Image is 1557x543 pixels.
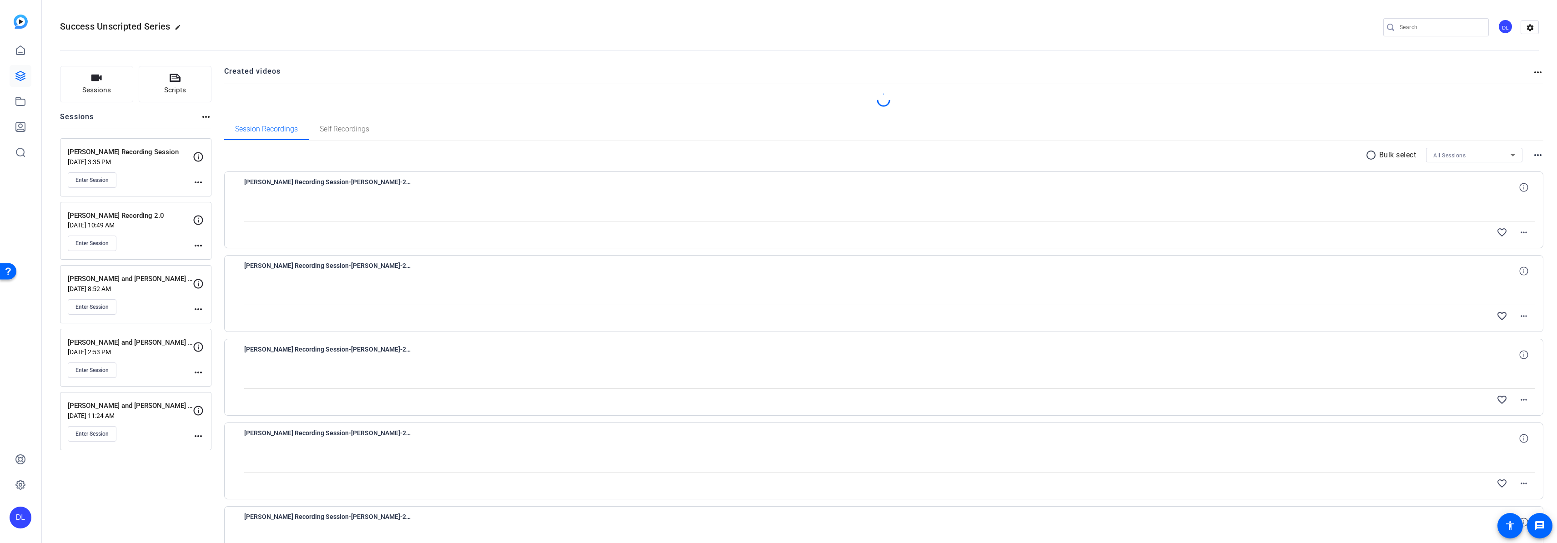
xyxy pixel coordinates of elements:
[244,427,412,449] span: [PERSON_NAME] Recording Session-[PERSON_NAME]-2025-08-15-13-18-46-404-0
[1532,67,1543,78] mat-icon: more_horiz
[68,158,193,166] p: [DATE] 3:35 PM
[1379,150,1416,161] p: Bulk select
[1497,227,1507,238] mat-icon: favorite_border
[68,337,193,348] p: [PERSON_NAME] and [PERSON_NAME] Recording Session
[201,111,211,122] mat-icon: more_horiz
[1497,311,1507,322] mat-icon: favorite_border
[244,176,412,198] span: [PERSON_NAME] Recording Session-[PERSON_NAME]-2025-08-15-13-22-38-840-0
[60,21,170,32] span: Success Unscripted Series
[68,236,116,251] button: Enter Session
[14,15,28,29] img: blue-gradient.svg
[68,412,193,419] p: [DATE] 11:24 AM
[1518,394,1529,405] mat-icon: more_horiz
[1366,150,1379,161] mat-icon: radio_button_unchecked
[1505,520,1516,531] mat-icon: accessibility
[193,304,204,315] mat-icon: more_horiz
[139,66,212,102] button: Scripts
[68,362,116,378] button: Enter Session
[68,147,193,157] p: [PERSON_NAME] Recording Session
[1400,22,1482,33] input: Search
[175,24,186,35] mat-icon: edit
[1497,394,1507,405] mat-icon: favorite_border
[244,511,412,533] span: [PERSON_NAME] Recording Session-[PERSON_NAME]-2025-08-15-13-12-09-051-0
[235,126,298,133] span: Session Recordings
[68,211,193,221] p: [PERSON_NAME] Recording 2.0
[1518,311,1529,322] mat-icon: more_horiz
[1532,150,1543,161] mat-icon: more_horiz
[60,66,133,102] button: Sessions
[75,367,109,374] span: Enter Session
[68,299,116,315] button: Enter Session
[224,66,1533,84] h2: Created videos
[193,431,204,442] mat-icon: more_horiz
[10,507,31,528] div: DL
[1498,19,1513,34] div: DL
[320,126,369,133] span: Self Recordings
[68,274,193,284] p: [PERSON_NAME] and [PERSON_NAME] Recording Session
[244,344,412,366] span: [PERSON_NAME] Recording Session-[PERSON_NAME]-2025-08-15-13-19-31-890-0
[193,367,204,378] mat-icon: more_horiz
[75,176,109,184] span: Enter Session
[68,401,193,411] p: [PERSON_NAME] and [PERSON_NAME] Recording Session
[68,348,193,356] p: [DATE] 2:53 PM
[1521,21,1539,35] mat-icon: settings
[1518,478,1529,489] mat-icon: more_horiz
[1518,227,1529,238] mat-icon: more_horiz
[1497,478,1507,489] mat-icon: favorite_border
[193,177,204,188] mat-icon: more_horiz
[1498,19,1514,35] ngx-avatar: Douglas Leblanc
[1433,152,1466,159] span: All Sessions
[68,221,193,229] p: [DATE] 10:49 AM
[68,426,116,442] button: Enter Session
[75,303,109,311] span: Enter Session
[82,85,111,96] span: Sessions
[193,240,204,251] mat-icon: more_horiz
[68,172,116,188] button: Enter Session
[244,260,412,282] span: [PERSON_NAME] Recording Session-[PERSON_NAME]-2025-08-15-13-20-46-082-0
[1534,520,1545,531] mat-icon: message
[60,111,94,129] h2: Sessions
[164,85,186,96] span: Scripts
[75,240,109,247] span: Enter Session
[68,285,193,292] p: [DATE] 8:52 AM
[75,430,109,437] span: Enter Session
